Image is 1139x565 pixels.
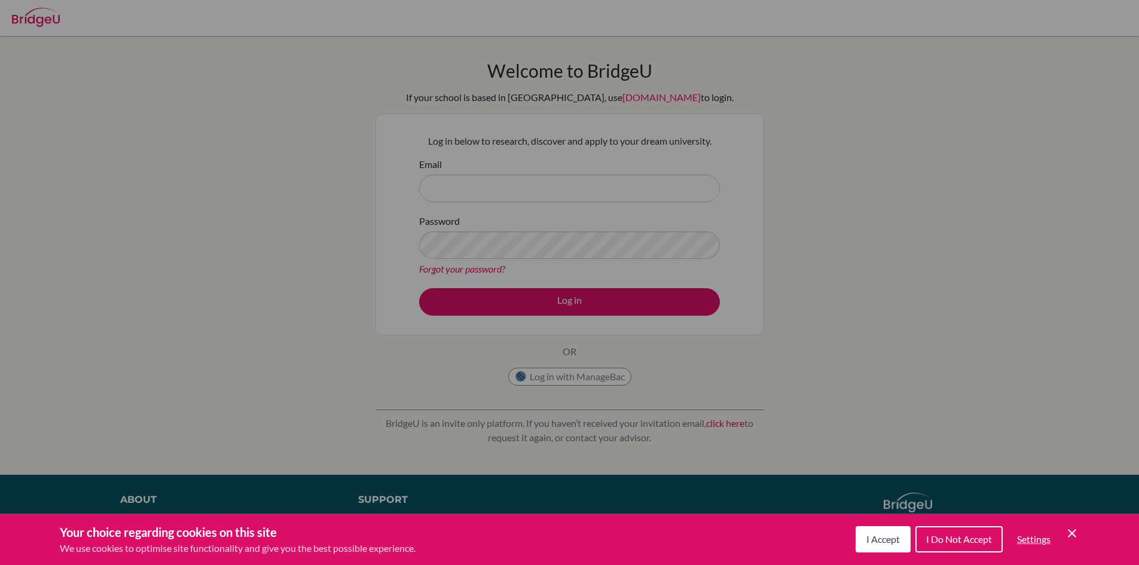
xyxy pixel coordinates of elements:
h3: Your choice regarding cookies on this site [60,523,416,541]
button: I Accept [856,526,911,552]
p: We use cookies to optimise site functionality and give you the best possible experience. [60,541,416,555]
span: I Do Not Accept [926,533,992,545]
span: I Accept [866,533,900,545]
button: Settings [1007,527,1060,551]
button: I Do Not Accept [915,526,1003,552]
button: Save and close [1065,526,1079,540]
span: Settings [1017,533,1051,545]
